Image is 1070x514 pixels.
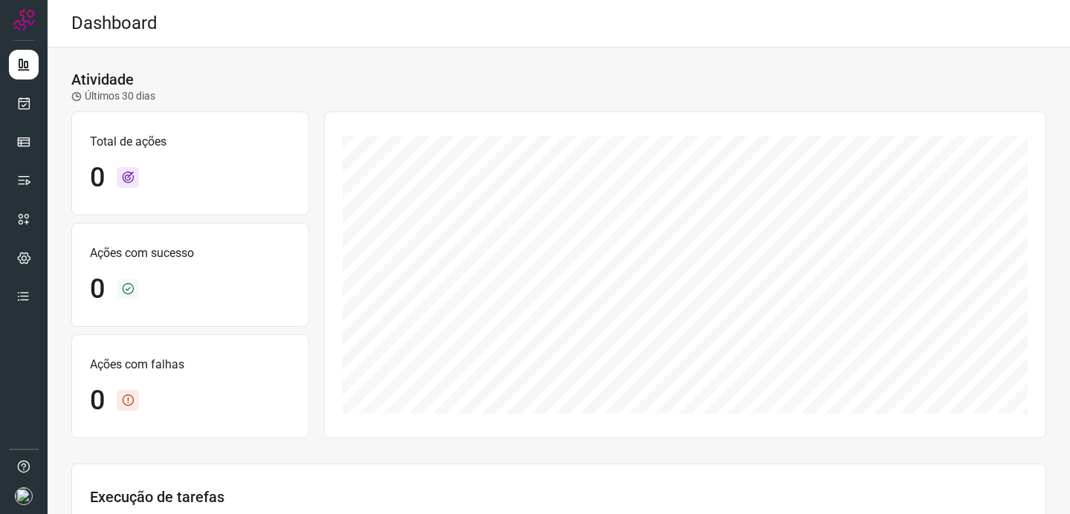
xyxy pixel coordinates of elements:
[71,13,158,34] h2: Dashboard
[71,88,155,104] p: Últimos 30 dias
[90,356,291,374] p: Ações com falhas
[90,133,291,151] p: Total de ações
[90,244,291,262] p: Ações com sucesso
[13,9,35,31] img: Logo
[90,273,105,305] h1: 0
[71,71,134,88] h3: Atividade
[90,385,105,417] h1: 0
[90,162,105,194] h1: 0
[90,488,1028,506] h3: Execução de tarefas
